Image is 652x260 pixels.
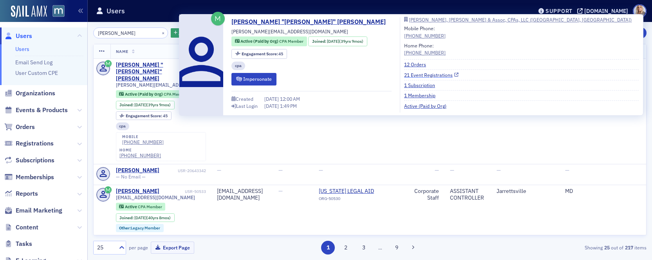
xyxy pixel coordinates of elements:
[125,204,138,209] span: Active
[116,188,159,195] a: [PERSON_NAME]
[119,204,162,209] a: Active CPA Member
[231,73,276,85] button: Impersonate
[4,156,54,165] a: Subscriptions
[577,8,631,14] button: [DOMAIN_NAME]
[119,215,134,220] span: Joined :
[116,90,191,98] div: Active (Paid by Org): Active (Paid by Org): CPA Member
[16,106,68,115] span: Events & Products
[129,244,148,251] label: per page
[404,17,639,22] a: [PERSON_NAME], [PERSON_NAME] & Assoc, CPAs, LLC ([GEOGRAPHIC_DATA], [GEOGRAPHIC_DATA])
[116,195,195,200] span: [EMAIL_ADDRESS][DOMAIN_NAME]
[125,91,164,97] span: Active (Paid by Org)
[404,92,441,99] a: 1 Membership
[404,82,441,89] a: 1 Subscription
[278,167,283,174] span: —
[4,189,38,198] a: Reports
[623,244,634,251] strong: 217
[404,61,432,68] a: 12 Orders
[319,188,390,195] span: MARYLAND LEGAL AID
[116,122,130,130] div: cpa
[16,189,38,198] span: Reports
[15,69,58,76] a: User Custom CPE
[116,62,184,82] a: [PERSON_NAME] "[PERSON_NAME]" [PERSON_NAME]
[339,241,353,255] button: 2
[280,96,300,102] span: 12:00 AM
[16,123,35,131] span: Orders
[119,102,134,107] span: Joined :
[126,113,163,118] span: Engagement Score :
[16,139,54,148] span: Registrations
[126,114,168,118] div: 45
[409,18,632,22] div: [PERSON_NAME], [PERSON_NAME] & Assoc, CPAs, LLC ([GEOGRAPHIC_DATA], [GEOGRAPHIC_DATA])
[404,42,446,56] div: Home Phone:
[15,59,52,66] a: Email Send Log
[390,241,403,255] button: 9
[565,188,641,195] div: MD
[116,82,206,88] span: [PERSON_NAME][EMAIL_ADDRESS][DOMAIN_NAME]
[160,29,167,36] button: ×
[164,91,188,97] span: CPA Member
[16,89,55,98] span: Organizations
[97,244,114,252] div: 25
[116,235,169,244] div: Engagement Score: 7
[279,38,303,44] span: CPA Member
[280,103,297,109] span: 1:49 PM
[134,215,171,220] div: (40yrs 8mos)
[4,32,32,40] a: Users
[116,203,166,211] div: Active: Active: CPA Member
[375,244,386,251] span: …
[319,196,390,204] div: ORG-50530
[134,102,171,107] div: (39yrs 9mos)
[319,167,323,174] span: —
[236,97,253,101] div: Created
[134,215,146,220] span: [DATE]
[308,36,367,46] div: Joined: 1985-10-21 00:00:00
[116,224,164,232] div: Other:
[468,244,647,251] div: Showing out of items
[4,240,32,248] a: Tasks
[404,32,446,39] div: [PHONE_NUMBER]
[404,25,446,39] div: Mobile Phone:
[16,156,54,165] span: Subscriptions
[116,167,159,174] div: [PERSON_NAME]
[116,101,175,109] div: Joined: 1985-10-21 00:00:00
[633,4,647,18] span: Profile
[119,91,188,96] a: Active (Paid by Org) CPA Member
[119,225,131,231] span: Other :
[171,28,203,38] button: AddFilter
[119,148,161,153] div: home
[52,5,65,17] img: SailAMX
[107,6,125,16] h1: Users
[119,153,161,158] div: [PHONE_NUMBER]
[319,188,390,195] a: [US_STATE] LEGAL AID
[11,5,47,18] img: SailAMX
[119,225,160,231] a: Other:Legacy Member
[4,223,38,232] a: Content
[15,45,29,53] a: Users
[179,29,199,36] span: Add Filter
[4,106,68,115] a: Events & Products
[312,38,327,45] span: Joined :
[264,103,280,109] span: [DATE]
[231,49,287,59] div: Engagement Score: 45
[242,51,279,56] span: Engagement Score :
[217,188,267,202] div: [EMAIL_ADDRESS][DOMAIN_NAME]
[217,167,221,174] span: —
[161,168,206,173] div: USR-20643342
[435,167,439,174] span: —
[404,49,446,56] div: [PHONE_NUMBER]
[236,104,258,108] div: Last Login
[4,173,54,182] a: Memberships
[264,96,280,102] span: [DATE]
[93,27,168,38] input: Search…
[16,173,54,182] span: Memberships
[242,52,284,56] div: 45
[4,123,35,131] a: Orders
[603,244,611,251] strong: 25
[240,38,279,44] span: Active (Paid by Org)
[235,38,303,45] a: Active (Paid by Org) CPA Member
[404,71,459,78] a: 21 Event Registrations
[16,206,62,215] span: Email Marketing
